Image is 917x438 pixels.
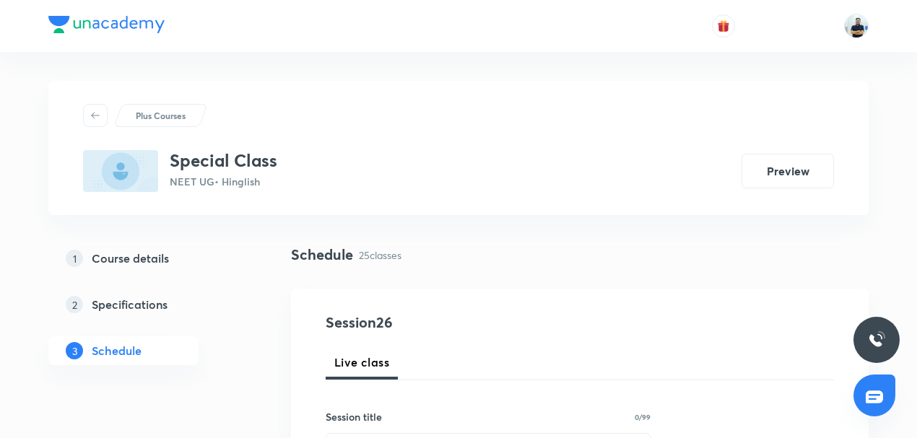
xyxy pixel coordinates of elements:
h6: Session title [326,409,382,424]
h3: Special Class [170,150,277,171]
h4: Schedule [291,244,353,266]
img: 7C007562-4EC8-4126-9AB2-500136A1DDBB_plus.png [83,150,158,192]
a: Company Logo [48,16,165,37]
h4: Session 26 [326,312,589,333]
h5: Specifications [92,296,168,313]
p: 3 [66,342,83,359]
p: 2 [66,296,83,313]
p: Plus Courses [136,109,186,122]
img: Company Logo [48,16,165,33]
p: 25 classes [359,248,401,263]
img: URVIK PATEL [844,14,869,38]
button: avatar [712,14,735,38]
button: Preview [742,154,834,188]
a: 1Course details [48,244,245,273]
p: 0/99 [635,413,651,421]
h5: Schedule [92,342,142,359]
h5: Course details [92,250,169,267]
p: NEET UG • Hinglish [170,174,277,189]
img: ttu [868,331,885,349]
a: 2Specifications [48,290,245,319]
img: avatar [717,19,730,32]
p: 1 [66,250,83,267]
span: Live class [334,354,389,371]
